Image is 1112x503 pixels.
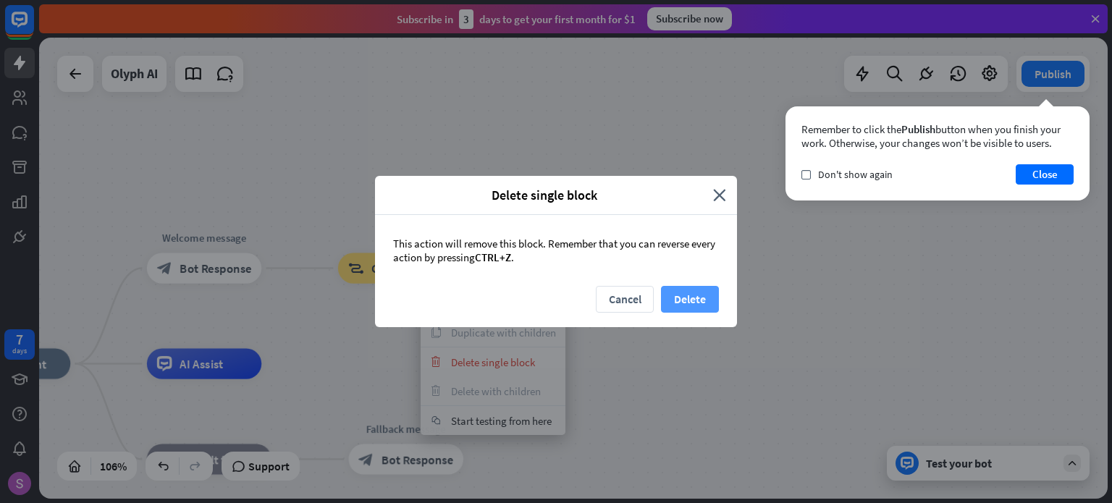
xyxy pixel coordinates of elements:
[661,286,719,313] button: Delete
[713,187,726,203] i: close
[1016,164,1074,185] button: Close
[801,122,1074,150] div: Remember to click the button when you finish your work. Otherwise, your changes won’t be visible ...
[12,6,55,49] button: Open LiveChat chat widget
[475,250,511,264] span: CTRL+Z
[386,187,702,203] span: Delete single block
[901,122,935,136] span: Publish
[375,215,737,286] div: This action will remove this block. Remember that you can reverse every action by pressing .
[596,286,654,313] button: Cancel
[818,168,893,181] span: Don't show again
